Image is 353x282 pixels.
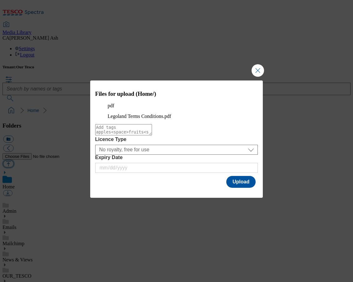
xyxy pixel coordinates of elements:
p: pdf [108,103,246,109]
label: Expiry Date [95,155,258,160]
h3: Files for upload (Home/) [95,90,258,97]
button: Close Modal [252,64,264,77]
button: Upload [226,176,256,188]
label: Licence Type [95,137,258,142]
figcaption: Legoland Terms Conditions.pdf [108,114,246,119]
div: Modal [90,80,263,198]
